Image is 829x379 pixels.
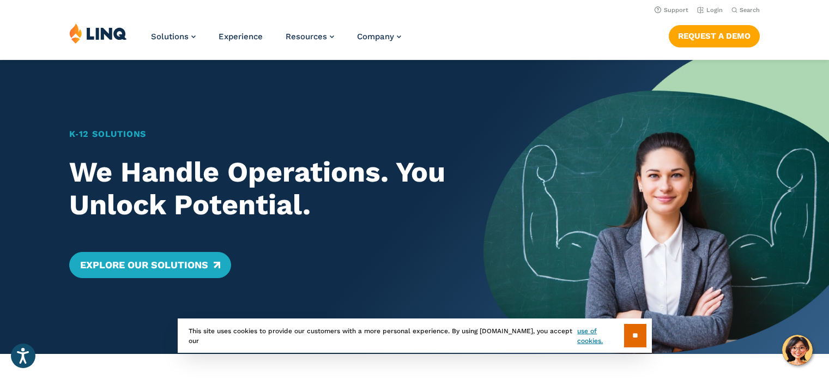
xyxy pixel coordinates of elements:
img: Home Banner [483,60,829,354]
div: This site uses cookies to provide our customers with a more personal experience. By using [DOMAIN... [178,318,652,353]
a: Login [697,7,723,14]
a: Solutions [151,32,196,41]
span: Resources [286,32,327,41]
button: Hello, have a question? Let’s chat. [782,335,813,365]
nav: Primary Navigation [151,23,401,59]
span: Search [740,7,760,14]
a: Experience [219,32,263,41]
a: Explore Our Solutions [69,252,231,278]
a: use of cookies. [577,326,624,346]
span: Company [357,32,394,41]
img: LINQ | K‑12 Software [69,23,127,44]
a: Request a Demo [669,25,760,47]
button: Open Search Bar [731,6,760,14]
h2: We Handle Operations. You Unlock Potential. [69,156,450,221]
span: Solutions [151,32,189,41]
h1: K‑12 Solutions [69,128,450,141]
a: Resources [286,32,334,41]
nav: Button Navigation [669,23,760,47]
a: Support [655,7,688,14]
a: Company [357,32,401,41]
